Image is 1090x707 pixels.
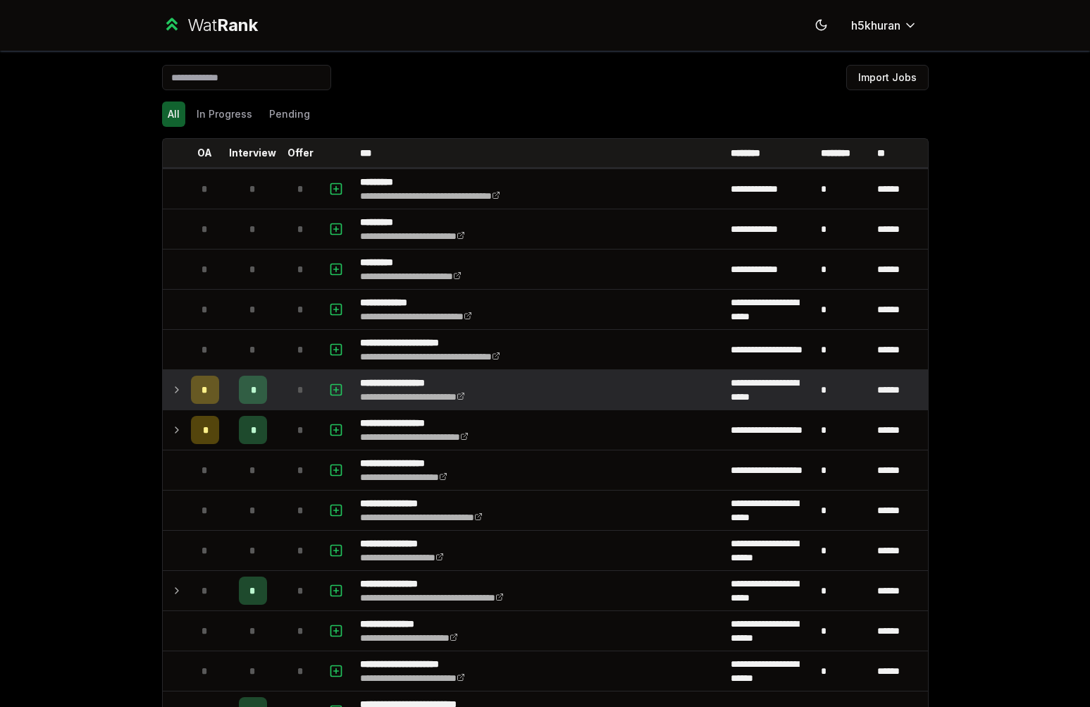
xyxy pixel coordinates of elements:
[191,102,258,127] button: In Progress
[162,14,259,37] a: WatRank
[197,146,212,160] p: OA
[846,65,929,90] button: Import Jobs
[162,102,185,127] button: All
[217,15,258,35] span: Rank
[264,102,316,127] button: Pending
[840,13,929,38] button: h5khuran
[287,146,314,160] p: Offer
[851,17,900,34] span: h5khuran
[187,14,258,37] div: Wat
[229,146,276,160] p: Interview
